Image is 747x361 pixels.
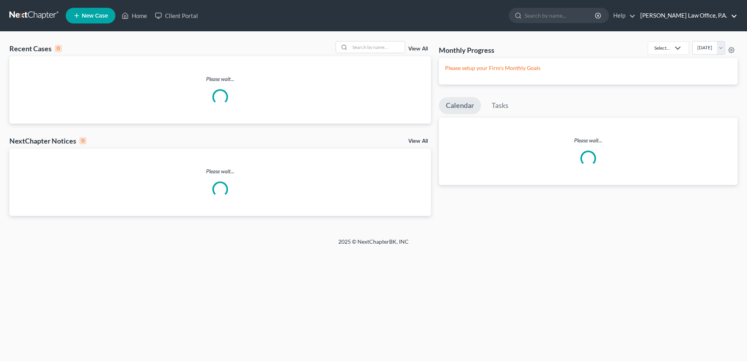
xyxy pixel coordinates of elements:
a: [PERSON_NAME] Law Office, P.A. [636,9,737,23]
input: Search by name... [350,41,405,53]
h3: Monthly Progress [439,45,494,55]
p: Please setup your Firm's Monthly Goals [445,64,731,72]
div: 0 [55,45,62,52]
a: Tasks [485,97,515,114]
span: New Case [82,13,108,19]
a: Client Portal [151,9,202,23]
p: Please wait... [9,167,431,175]
div: NextChapter Notices [9,136,86,145]
a: Home [118,9,151,23]
div: 0 [79,137,86,144]
div: 2025 © NextChapterBK, INC [151,238,596,252]
div: Recent Cases [9,44,62,53]
div: Select... [654,45,670,51]
input: Search by name... [524,8,596,23]
a: View All [408,46,428,52]
a: View All [408,138,428,144]
a: Calendar [439,97,481,114]
p: Please wait... [439,136,738,144]
p: Please wait... [9,75,431,83]
a: Help [609,9,636,23]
